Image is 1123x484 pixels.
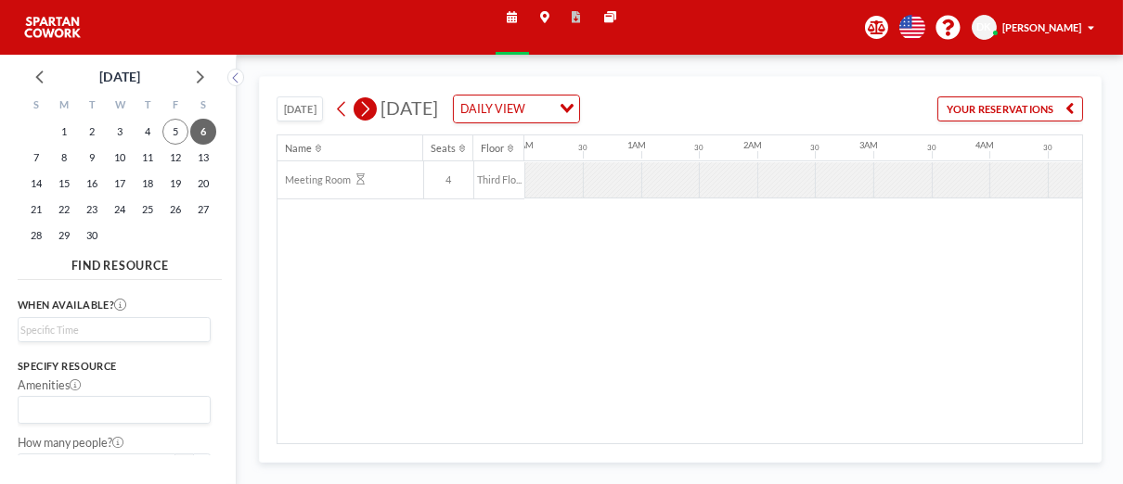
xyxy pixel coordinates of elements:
span: Third Flo... [474,173,525,186]
button: - [175,453,193,478]
button: [DATE] [277,96,323,122]
span: Saturday, September 27, 2025 [190,197,216,223]
span: Wednesday, September 17, 2025 [107,171,133,197]
div: Search for option [19,318,210,341]
div: 30 [578,144,587,153]
span: Meeting Room [278,173,351,186]
span: Friday, September 26, 2025 [162,197,188,223]
button: YOUR RESERVATIONS [937,96,1083,122]
div: M [50,95,78,119]
span: Friday, September 19, 2025 [162,171,188,197]
h4: FIND RESOURCE [18,253,223,274]
div: Search for option [454,96,579,122]
div: S [22,95,50,119]
span: Saturday, September 13, 2025 [190,145,216,171]
span: Thursday, September 25, 2025 [135,197,161,223]
span: Monday, September 1, 2025 [51,119,77,145]
span: Tuesday, September 16, 2025 [79,171,105,197]
div: 30 [1043,144,1052,153]
div: 30 [927,144,936,153]
div: F [161,95,189,119]
div: Seats [431,142,456,155]
div: W [106,95,134,119]
span: Sunday, September 21, 2025 [23,197,49,223]
span: Monday, September 15, 2025 [51,171,77,197]
span: Tuesday, September 30, 2025 [79,223,105,248]
img: organization-logo [23,13,82,42]
span: DAILY VIEW [458,99,528,119]
span: Friday, September 5, 2025 [162,119,188,145]
input: Search for option [20,401,200,420]
div: 4AM [975,140,994,151]
span: Tuesday, September 9, 2025 [79,145,105,171]
span: Wednesday, September 10, 2025 [107,145,133,171]
span: DK [977,20,992,33]
span: Sunday, September 28, 2025 [23,223,49,248]
span: Thursday, September 18, 2025 [135,171,161,197]
div: 30 [694,144,703,153]
span: Wednesday, September 3, 2025 [107,119,133,145]
div: T [78,95,106,119]
span: Monday, September 22, 2025 [51,197,77,223]
span: Wednesday, September 24, 2025 [107,197,133,223]
span: Saturday, September 6, 2025 [190,119,216,145]
div: T [134,95,161,119]
label: How many people? [18,436,124,451]
span: Monday, September 29, 2025 [51,223,77,248]
span: Sunday, September 7, 2025 [23,145,49,171]
button: + [193,453,211,478]
div: 3AM [859,140,878,151]
div: 1AM [627,140,646,151]
input: Search for option [531,99,549,119]
span: Friday, September 12, 2025 [162,145,188,171]
span: Saturday, September 20, 2025 [190,171,216,197]
span: Tuesday, September 23, 2025 [79,197,105,223]
label: Amenities [18,378,82,393]
div: Search for option [19,397,210,424]
input: Search for option [20,322,200,338]
div: Floor [481,142,504,155]
div: [DATE] [99,64,140,90]
h3: Specify resource [18,360,211,373]
div: Name [285,142,312,155]
span: Sunday, September 14, 2025 [23,171,49,197]
div: 30 [810,144,820,153]
span: [PERSON_NAME] [1002,21,1081,33]
span: Thursday, September 4, 2025 [135,119,161,145]
div: S [189,95,217,119]
span: [DATE] [381,97,438,119]
span: 4 [424,173,473,186]
span: Monday, September 8, 2025 [51,145,77,171]
div: 2AM [743,140,762,151]
span: Tuesday, September 2, 2025 [79,119,105,145]
span: Thursday, September 11, 2025 [135,145,161,171]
